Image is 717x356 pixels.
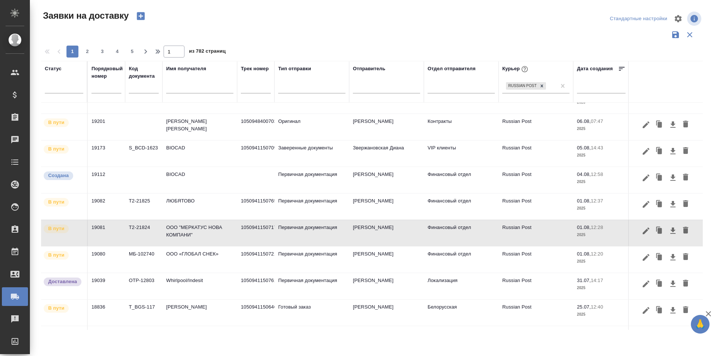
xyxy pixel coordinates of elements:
p: 2025 [577,231,626,239]
span: из 782 страниц [189,47,226,58]
button: Редактировать [640,118,652,132]
td: Russian Post [499,194,573,220]
p: 06.08, [577,118,591,124]
td: Whirlpool/Indesit [162,273,237,299]
td: Знаменский СГЦ [162,326,237,352]
button: Клонировать [652,118,667,132]
button: Клонировать [652,144,667,158]
div: Russian Post [506,82,538,90]
p: В пути [48,198,64,206]
button: Скачать [667,171,679,185]
p: В пути [48,225,64,232]
td: 10509411507094 [237,140,274,167]
td: Финансовый отдел [424,220,499,246]
p: 12:20 [591,251,603,257]
button: Скачать [667,118,679,132]
td: МБ-102740 [125,247,162,273]
td: Оригинал [274,114,349,140]
p: В пути [48,304,64,312]
td: Первичная документация [274,167,349,193]
span: 2 [81,48,93,55]
div: Заявка принята в работу [43,250,83,260]
td: 19082 [88,194,125,220]
button: Редактировать [640,224,652,238]
td: BIOCAD [162,140,237,167]
span: 🙏 [694,316,707,332]
p: В пути [48,251,64,259]
button: Сбросить фильтры [683,28,697,42]
div: Russian Post [505,81,547,91]
p: Доставлена [48,278,77,285]
p: 2025 [577,152,626,159]
button: Редактировать [640,171,652,185]
button: Удалить [679,224,692,238]
button: Редактировать [640,250,652,264]
div: Документы доставлены, фактическая дата доставки проставиться автоматически [43,277,83,287]
td: Russian Post [499,140,573,167]
button: Удалить [679,330,692,344]
button: Удалить [679,171,692,185]
button: Создать [132,10,150,22]
span: Посмотреть информацию [687,12,703,26]
button: 3 [96,46,108,58]
button: Скачать [667,144,679,158]
div: Отправитель [353,65,385,72]
td: Russian Post [499,273,573,299]
button: Сохранить фильтры [668,28,683,42]
td: Russian Post [499,114,573,140]
button: Удалить [679,118,692,132]
td: МБ-102064 [125,326,162,352]
td: [PERSON_NAME] [349,247,424,273]
p: 05.08, [577,145,591,151]
td: 10509411507179 [237,220,274,246]
td: 19112 [88,167,125,193]
button: Удалить [679,250,692,264]
button: 2 [81,46,93,58]
p: 2025 [577,125,626,133]
div: Дата создания [577,65,613,72]
div: Отдел отправителя [428,65,475,72]
button: Редактировать [640,197,652,211]
td: [PERSON_NAME] [349,300,424,326]
p: 2025 [577,311,626,318]
td: 10509411507216 [237,247,274,273]
div: Заявка принята в работу [43,197,83,207]
td: OTP-12803 [125,273,162,299]
span: 5 [126,48,138,55]
div: Курьер [502,64,530,74]
td: 19173 [88,140,125,167]
td: Заверенные документы [274,140,349,167]
div: Заявка принята в работу [43,224,83,234]
p: 12:58 [591,171,603,177]
td: 19080 [88,247,125,273]
td: 19081 [88,220,125,246]
button: Удалить [679,144,692,158]
td: VIP клиенты [424,140,499,167]
div: split button [608,13,669,25]
button: Скачать [667,303,679,318]
button: Клонировать [652,171,667,185]
td: Первичная документация [274,273,349,299]
div: Заявка принята в работу [43,144,83,154]
button: 🙏 [691,315,710,334]
button: При выборе курьера статус заявки автоматически поменяется на «Принята» [520,64,530,74]
p: 2025 [577,178,626,186]
td: [PERSON_NAME] [349,273,424,299]
button: Скачать [667,224,679,238]
td: Первичная документация [274,326,349,352]
td: ООО «ГЛОБАЛ СНЕК» [162,247,237,273]
td: ООО "МЕРКАТУС НОВА КОМПАНИ" [162,220,237,246]
button: Скачать [667,277,679,291]
td: Финансовый отдел [424,167,499,193]
div: Код документа [129,65,159,80]
button: Клонировать [652,330,667,344]
button: 5 [126,46,138,58]
td: Технический [424,326,499,352]
td: [PERSON_NAME] [349,114,424,140]
p: 2025 [577,258,626,265]
td: Russian Post [499,220,573,246]
div: Новая заявка, еще не передана в работу [43,171,83,181]
td: Белорусская [424,300,499,326]
td: Контракты [424,114,499,140]
td: [PERSON_NAME] [162,300,237,326]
